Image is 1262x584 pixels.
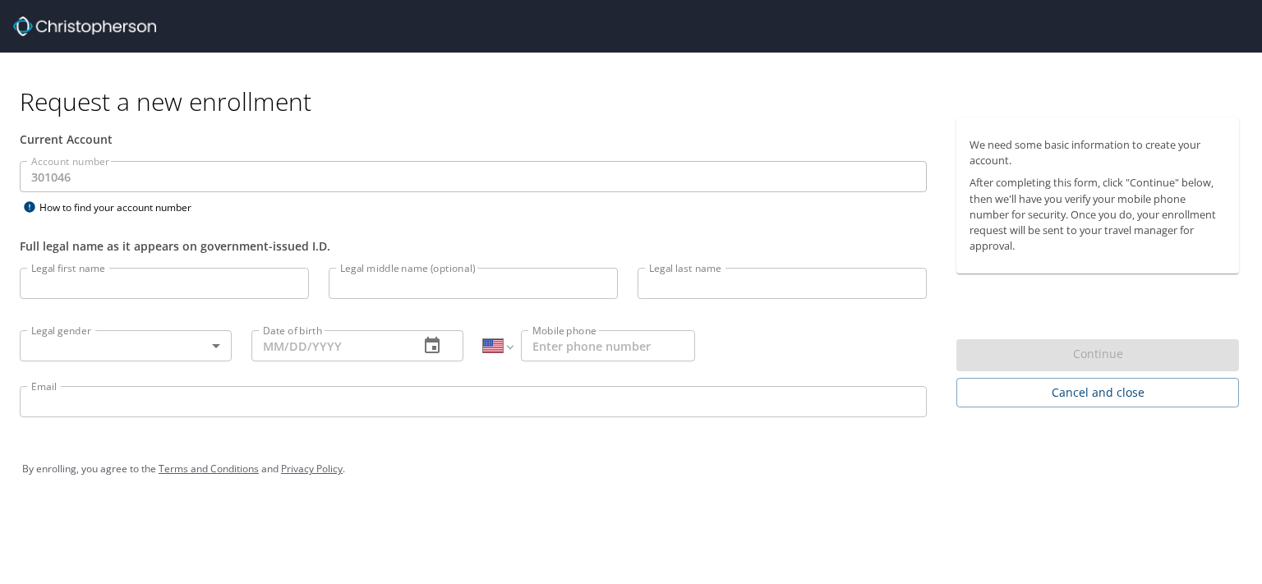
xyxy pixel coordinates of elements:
p: After completing this form, click "Continue" below, then we'll have you verify your mobile phone ... [970,175,1226,254]
div: ​ [20,330,232,361]
input: MM/DD/YYYY [251,330,406,361]
img: cbt logo [13,16,156,36]
p: We need some basic information to create your account. [970,137,1226,168]
div: By enrolling, you agree to the and . [22,448,1240,490]
span: Cancel and close [970,383,1226,403]
button: Cancel and close [956,378,1239,408]
a: Terms and Conditions [159,462,259,476]
div: How to find your account number [20,197,225,218]
div: Current Account [20,131,927,148]
h1: Request a new enrollment [20,85,1252,117]
a: Privacy Policy [281,462,343,476]
div: Full legal name as it appears on government-issued I.D. [20,237,927,255]
input: Enter phone number [521,330,695,361]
